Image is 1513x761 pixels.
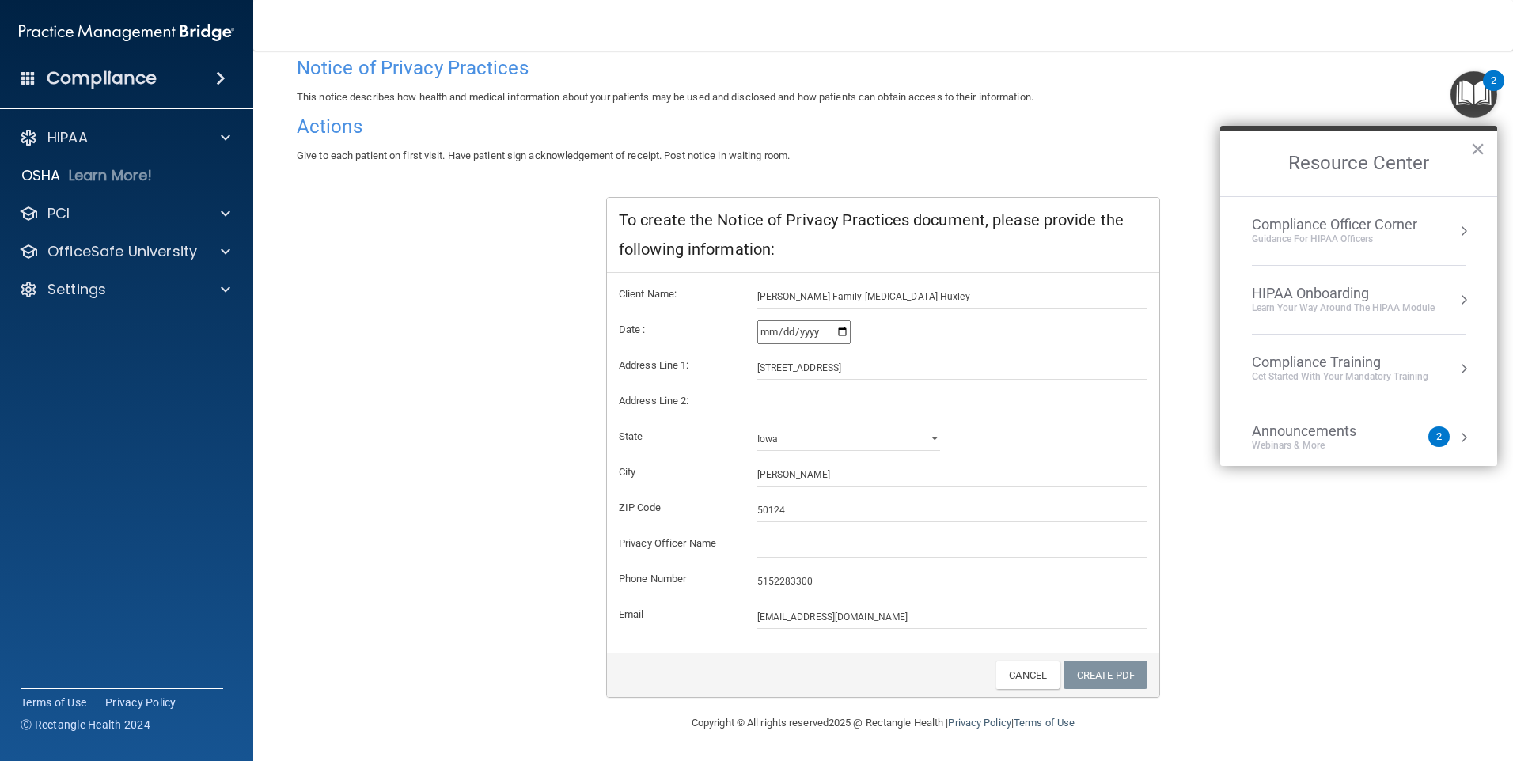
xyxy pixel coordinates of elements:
[607,498,745,517] label: ZIP Code
[297,58,1469,78] h4: Notice of Privacy Practices
[1239,649,1494,712] iframe: Drift Widget Chat Controller
[607,198,1159,273] div: To create the Notice of Privacy Practices document, please provide the following information:
[1252,354,1428,371] div: Compliance Training
[1252,370,1428,384] div: Get Started with your mandatory training
[47,67,157,89] h4: Compliance
[47,242,197,261] p: OfficeSafe University
[607,534,745,553] label: Privacy Officer Name
[47,128,88,147] p: HIPAA
[19,128,230,147] a: HIPAA
[19,204,230,223] a: PCI
[1252,233,1417,246] div: Guidance for HIPAA Officers
[594,698,1172,748] div: Copyright © All rights reserved 2025 @ Rectangle Health | |
[19,280,230,299] a: Settings
[21,695,86,710] a: Terms of Use
[47,204,70,223] p: PCI
[1064,661,1147,690] a: Create PDF
[607,463,745,482] label: City
[995,661,1060,690] a: Cancel
[21,717,150,733] span: Ⓒ Rectangle Health 2024
[1252,439,1388,452] div: Webinars & More
[607,570,745,589] label: Phone Number
[757,498,1148,522] input: _____
[47,280,106,299] p: Settings
[297,150,790,161] span: Give to each patient on first visit. Have patient sign acknowledgement of receipt. Post notice in...
[948,717,1011,729] a: Privacy Policy
[19,17,234,48] img: PMB logo
[607,356,745,375] label: Address Line 1:
[607,320,745,339] label: Date :
[1252,301,1435,315] div: Learn Your Way around the HIPAA module
[1252,216,1417,233] div: Compliance Officer Corner
[607,605,745,624] label: Email
[1491,81,1496,101] div: 2
[1470,136,1485,161] button: Close
[1220,126,1497,466] div: Resource Center
[607,392,745,411] label: Address Line 2:
[69,166,153,185] p: Learn More!
[1252,285,1435,302] div: HIPAA Onboarding
[297,91,1033,103] span: This notice describes how health and medical information about your patients may be used and disc...
[607,285,745,304] label: Client Name:
[1014,717,1075,729] a: Terms of Use
[1220,131,1497,196] h2: Resource Center
[1252,422,1388,440] div: Announcements
[297,116,1469,137] h4: Actions
[1450,71,1497,118] button: Open Resource Center, 2 new notifications
[607,427,745,446] label: State
[19,242,230,261] a: OfficeSafe University
[21,166,61,185] p: OSHA
[105,695,176,710] a: Privacy Policy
